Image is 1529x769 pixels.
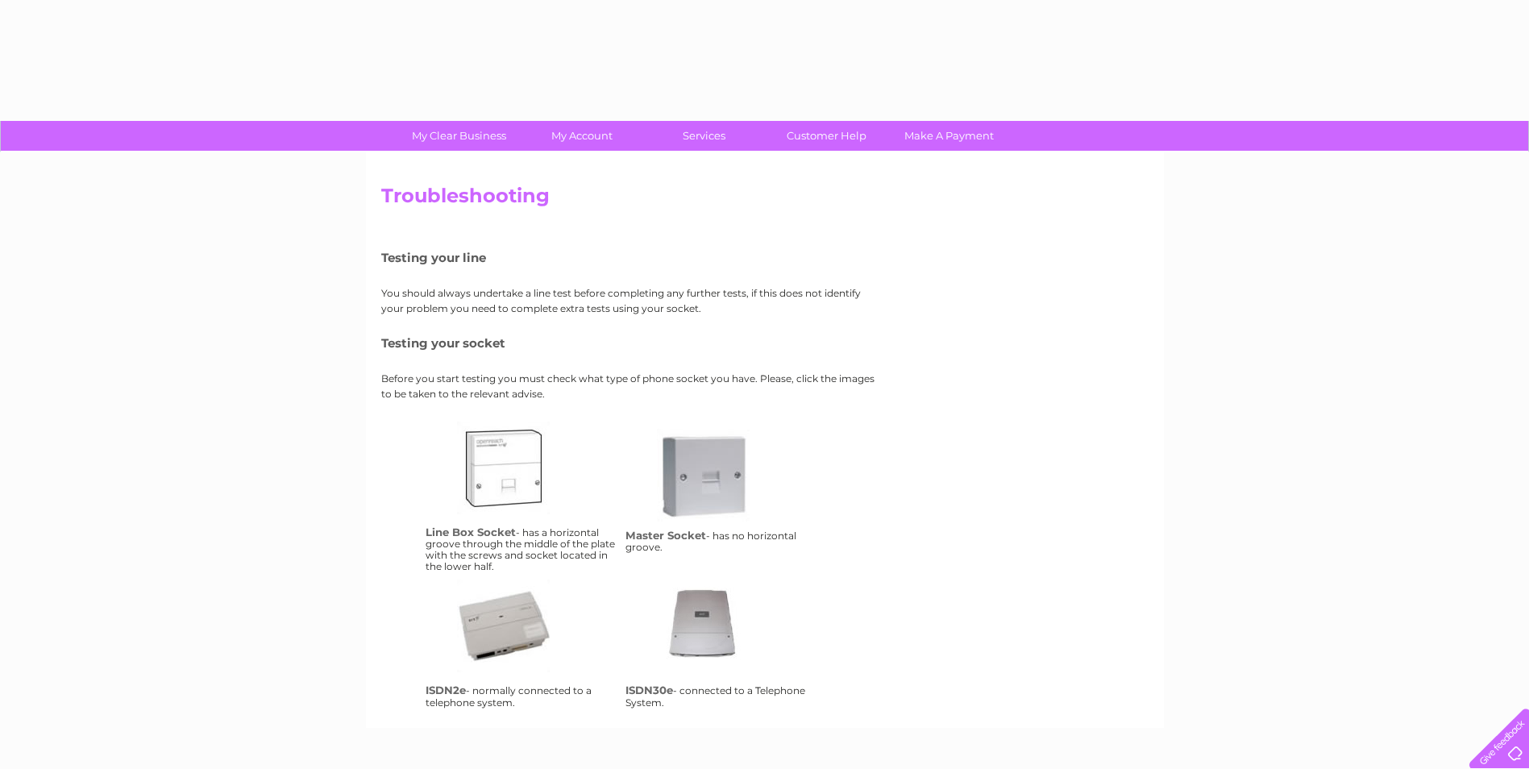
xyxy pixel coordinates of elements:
h4: Master Socket [625,529,706,542]
a: My Clear Business [393,121,526,151]
h4: Line Box Socket [426,526,516,538]
a: isdn2e [457,580,586,709]
a: Customer Help [760,121,893,151]
h5: Testing your socket [381,336,881,350]
h5: Testing your line [381,251,881,264]
td: - has a horizontal groove through the middle of the plate with the screws and socket located in t... [422,418,621,576]
a: isdn30e [657,580,786,709]
h4: ISDN30e [625,684,673,696]
a: lbs [457,422,586,551]
h2: Troubleshooting [381,185,1149,215]
a: ms [657,429,786,558]
a: My Account [515,121,648,151]
td: - has no horizontal groove. [621,418,821,576]
a: Services [638,121,771,151]
p: You should always undertake a line test before completing any further tests, if this does not ide... [381,285,881,316]
a: Make A Payment [883,121,1016,151]
h4: ISDN2e [426,684,466,696]
p: Before you start testing you must check what type of phone socket you have. Please, click the ima... [381,371,881,401]
td: - connected to a Telephone System. [621,576,821,712]
td: - normally connected to a telephone system. [422,576,621,712]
